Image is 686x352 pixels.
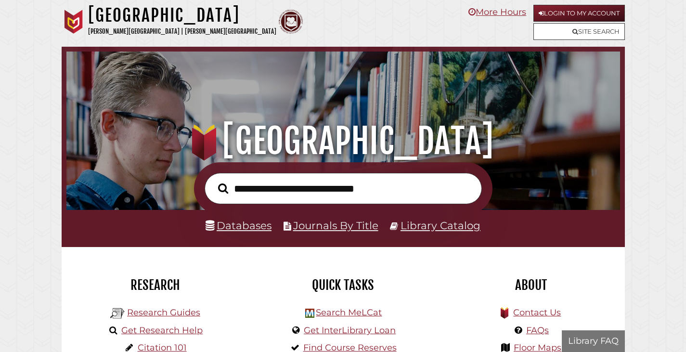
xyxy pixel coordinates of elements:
[77,120,609,162] h1: [GEOGRAPHIC_DATA]
[401,219,480,232] a: Library Catalog
[69,277,242,293] h2: Research
[62,10,86,34] img: Calvin University
[257,277,430,293] h2: Quick Tasks
[293,219,378,232] a: Journals By Title
[88,5,276,26] h1: [GEOGRAPHIC_DATA]
[444,277,618,293] h2: About
[533,5,625,22] a: Login to My Account
[305,309,314,318] img: Hekman Library Logo
[279,10,303,34] img: Calvin Theological Seminary
[206,219,272,232] a: Databases
[127,307,200,318] a: Research Guides
[110,306,125,321] img: Hekman Library Logo
[468,7,526,17] a: More Hours
[513,307,561,318] a: Contact Us
[316,307,382,318] a: Search MeLCat
[121,325,203,336] a: Get Research Help
[304,325,396,336] a: Get InterLibrary Loan
[533,23,625,40] a: Site Search
[88,26,276,37] p: [PERSON_NAME][GEOGRAPHIC_DATA] | [PERSON_NAME][GEOGRAPHIC_DATA]
[526,325,549,336] a: FAQs
[213,181,233,196] button: Search
[218,183,228,194] i: Search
